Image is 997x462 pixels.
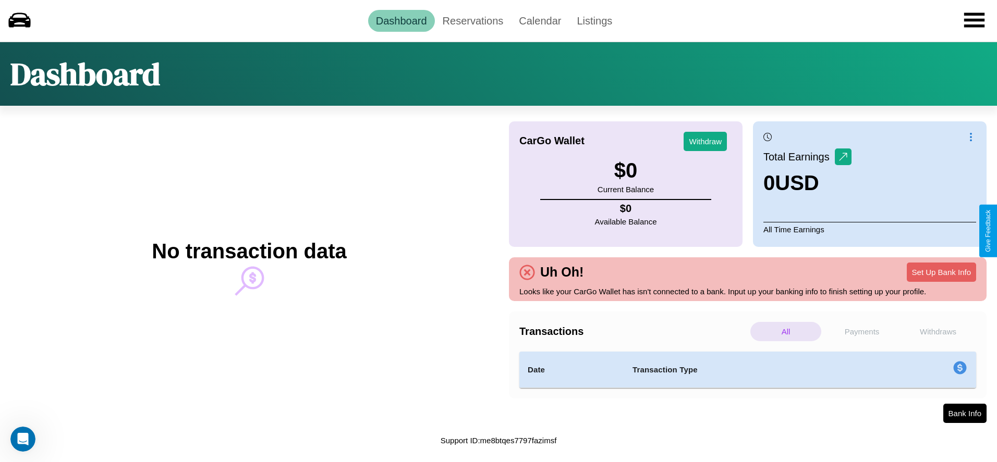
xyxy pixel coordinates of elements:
[763,147,835,166] p: Total Earnings
[569,10,620,32] a: Listings
[10,427,35,452] iframe: Intercom live chat
[907,263,976,282] button: Set Up Bank Info
[595,203,657,215] h4: $ 0
[595,215,657,229] p: Available Balance
[519,284,976,298] p: Looks like your CarGo Wallet has isn't connected to a bank. Input up your banking info to finish ...
[519,352,976,388] table: simple table
[435,10,512,32] a: Reservations
[535,265,589,280] h4: Uh Oh!
[598,159,654,182] h3: $ 0
[684,132,727,151] button: Withdraw
[984,210,992,252] div: Give Feedback
[441,433,557,447] p: Support ID: me8btqes7797fazimsf
[511,10,569,32] a: Calendar
[750,322,821,341] p: All
[368,10,435,32] a: Dashboard
[826,322,897,341] p: Payments
[633,364,868,376] h4: Transaction Type
[763,171,852,195] h3: 0 USD
[519,326,748,338] h4: Transactions
[528,364,616,376] h4: Date
[763,222,976,236] p: All Time Earnings
[10,53,160,95] h1: Dashboard
[943,404,987,423] button: Bank Info
[152,240,346,263] h2: No transaction data
[903,322,974,341] p: Withdraws
[519,135,585,147] h4: CarGo Wallet
[598,182,654,196] p: Current Balance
